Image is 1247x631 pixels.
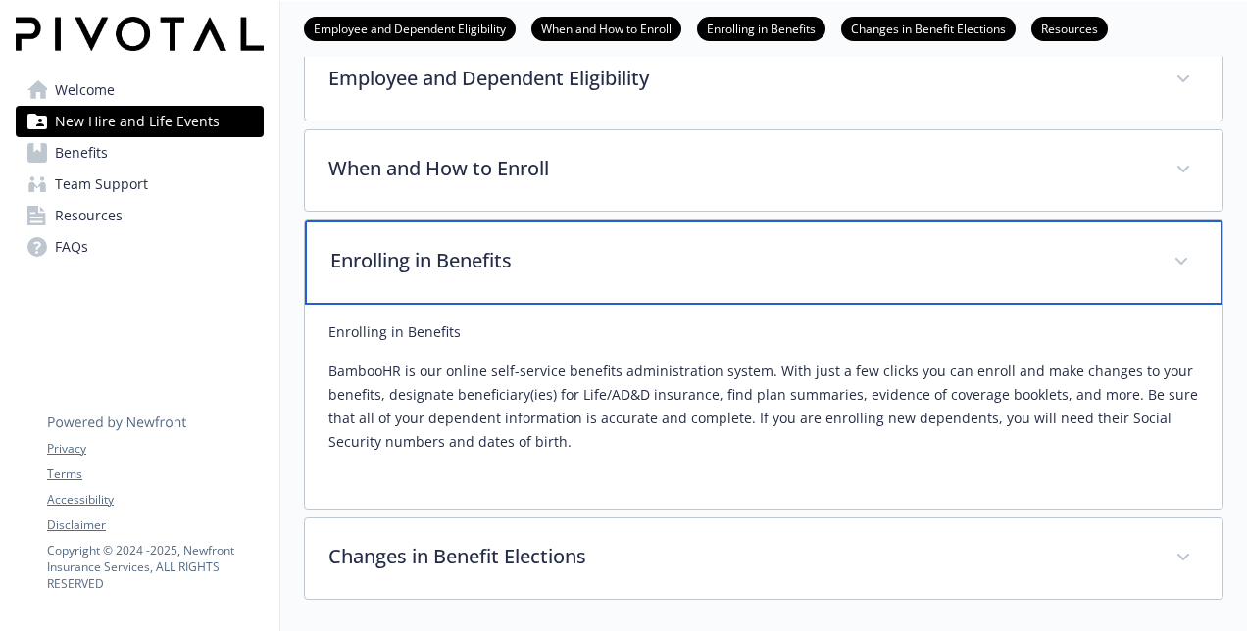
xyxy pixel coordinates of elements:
a: Privacy [47,440,263,458]
span: Resources [55,200,123,231]
div: Enrolling in Benefits [305,220,1222,305]
p: Enrolling in Benefits [328,320,1199,344]
span: Team Support [55,169,148,200]
a: Employee and Dependent Eligibility [304,19,516,37]
a: Changes in Benefit Elections [841,19,1016,37]
span: New Hire and Life Events [55,106,220,137]
a: Benefits [16,137,264,169]
a: Disclaimer [47,516,263,534]
p: Employee and Dependent Eligibility [328,64,1152,93]
a: Resources [1031,19,1108,37]
a: New Hire and Life Events [16,106,264,137]
p: Enrolling in Benefits [330,246,1150,275]
div: Enrolling in Benefits [305,305,1222,509]
a: Terms [47,465,263,483]
a: When and How to Enroll [531,19,681,37]
p: When and How to Enroll [328,154,1152,183]
a: Resources [16,200,264,231]
p: Copyright © 2024 - 2025 , Newfront Insurance Services, ALL RIGHTS RESERVED [47,542,263,592]
span: Welcome [55,74,115,106]
a: Team Support [16,169,264,200]
span: FAQs [55,231,88,263]
a: Enrolling in Benefits [697,19,825,37]
p: Changes in Benefit Elections [328,542,1152,571]
a: Welcome [16,74,264,106]
a: FAQs [16,231,264,263]
div: When and How to Enroll [305,130,1222,211]
a: Accessibility [47,491,263,509]
p: BambooHR is our online self-service benefits administration system. With just a few clicks you ca... [328,360,1199,454]
div: Changes in Benefit Elections [305,518,1222,599]
div: Employee and Dependent Eligibility [305,40,1222,121]
span: Benefits [55,137,108,169]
